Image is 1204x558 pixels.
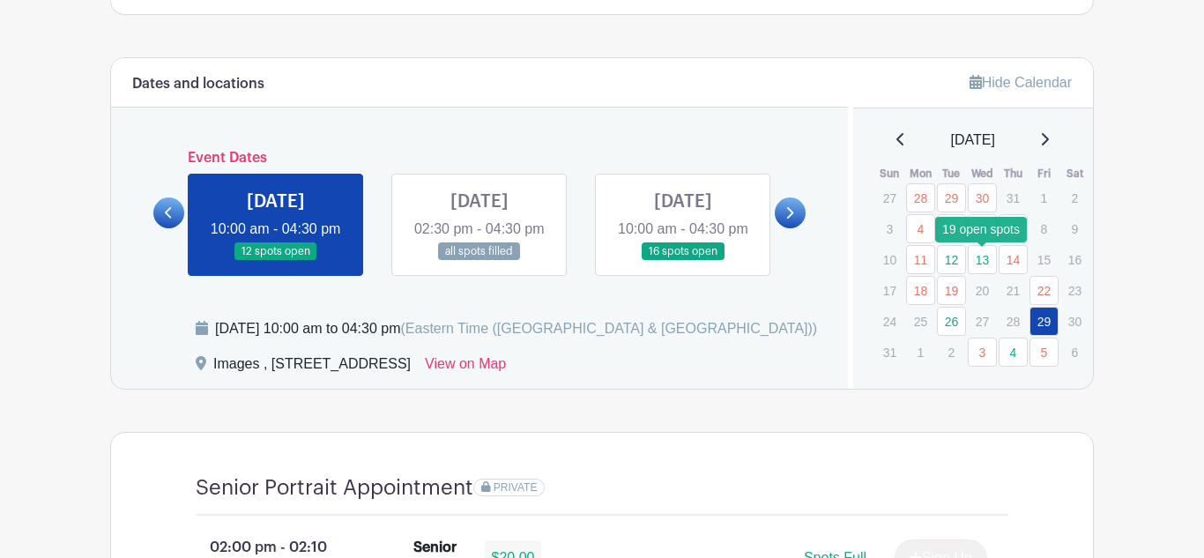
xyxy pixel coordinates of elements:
[906,339,935,366] p: 1
[937,307,966,336] a: 26
[999,245,1028,274] a: 14
[906,245,935,274] a: 11
[875,339,904,366] p: 31
[968,277,997,304] p: 20
[906,214,935,243] a: 4
[906,183,935,212] a: 28
[875,246,904,273] p: 10
[494,481,538,494] span: PRIVATE
[875,277,904,304] p: 17
[1060,308,1089,335] p: 30
[1029,338,1059,367] a: 5
[998,165,1029,182] th: Thu
[1059,165,1090,182] th: Sat
[196,475,473,501] h4: Senior Portrait Appointment
[875,308,904,335] p: 24
[1060,184,1089,212] p: 2
[937,183,966,212] a: 29
[1029,165,1059,182] th: Fri
[400,321,817,336] span: (Eastern Time ([GEOGRAPHIC_DATA] & [GEOGRAPHIC_DATA]))
[1029,215,1059,242] p: 8
[425,353,506,382] a: View on Map
[967,165,998,182] th: Wed
[905,165,936,182] th: Mon
[132,76,264,93] h6: Dates and locations
[951,130,995,151] span: [DATE]
[1029,246,1059,273] p: 15
[935,217,1027,242] div: 19 open spots
[906,276,935,305] a: 18
[184,150,775,167] h6: Event Dates
[906,308,935,335] p: 25
[968,338,997,367] a: 3
[936,165,967,182] th: Tue
[968,245,997,274] a: 13
[1060,277,1089,304] p: 23
[970,75,1072,90] a: Hide Calendar
[968,183,997,212] a: 30
[999,277,1028,304] p: 21
[937,276,966,305] a: 19
[999,184,1028,212] p: 31
[1060,339,1089,366] p: 6
[1060,246,1089,273] p: 16
[968,308,997,335] p: 27
[1029,184,1059,212] p: 1
[999,308,1028,335] p: 28
[999,338,1028,367] a: 4
[875,215,904,242] p: 3
[1029,307,1059,336] a: 29
[1060,215,1089,242] p: 9
[213,353,411,382] div: Images , [STREET_ADDRESS]
[874,165,905,182] th: Sun
[1029,276,1059,305] a: 22
[215,318,817,339] div: [DATE] 10:00 am to 04:30 pm
[937,245,966,274] a: 12
[875,184,904,212] p: 27
[937,339,966,366] p: 2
